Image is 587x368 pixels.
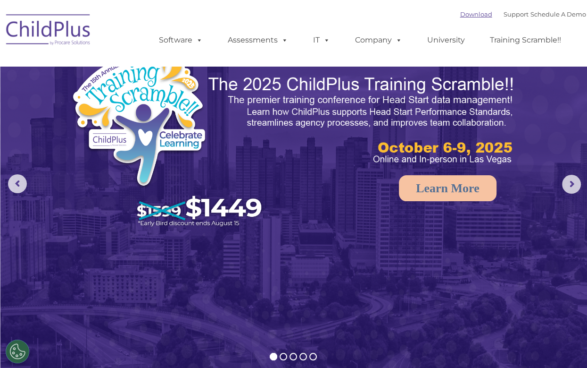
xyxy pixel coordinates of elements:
img: ChildPlus by Procare Solutions [1,8,96,55]
a: Software [149,31,212,50]
iframe: Chat Widget [540,323,587,368]
span: Last name [131,62,160,69]
button: Cookies Settings [6,340,29,363]
a: Assessments [218,31,298,50]
a: Support [504,10,529,18]
font: | [460,10,586,18]
a: Download [460,10,492,18]
span: Phone number [131,101,171,108]
a: Schedule A Demo [530,10,586,18]
a: Company [346,31,412,50]
a: IT [304,31,339,50]
a: Learn More [399,175,496,201]
a: University [418,31,474,50]
a: Training Scramble!! [480,31,570,50]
